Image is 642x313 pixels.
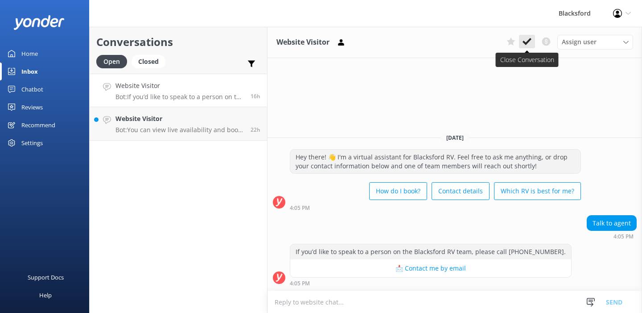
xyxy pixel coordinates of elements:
a: Open [96,56,132,66]
div: Settings [21,134,43,152]
div: Recommend [21,116,55,134]
p: Bot: You can view live availability and book your RV online by visiting [URL][DOMAIN_NAME]. You c... [115,126,244,134]
h2: Conversations [96,33,260,50]
div: If you’d like to speak to a person on the Blacksford RV team, please call [PHONE_NUMBER]. [290,244,571,259]
div: Oct 02 2025 04:05pm (UTC -06:00) America/Chihuahua [290,280,572,286]
div: Help [39,286,52,304]
div: Closed [132,55,165,68]
button: Which RV is best for me? [494,182,581,200]
button: How do I book? [369,182,427,200]
a: Website VisitorBot:You can view live availability and book your RV online by visiting [URL][DOMAI... [90,107,267,141]
h4: Website Visitor [115,114,244,124]
span: [DATE] [441,134,469,142]
div: Oct 02 2025 04:05pm (UTC -06:00) America/Chihuahua [290,204,581,211]
div: Home [21,45,38,63]
strong: 4:05 PM [290,281,310,286]
img: yonder-white-logo.png [13,15,65,30]
strong: 4:05 PM [613,234,634,239]
span: Oct 02 2025 10:17am (UTC -06:00) America/Chihuahua [251,126,260,134]
div: Support Docs [28,268,64,286]
a: Website VisitorBot:If you’d like to speak to a person on the Blacksford RV team, please call [PHO... [90,74,267,107]
button: Contact details [432,182,490,200]
div: Open [96,55,127,68]
div: Hey there! 👋 I'm a virtual assistant for Blacksford RV. Feel free to ask me anything, or drop you... [290,150,580,173]
button: 📩 Contact me by email [290,259,571,277]
div: Chatbot [21,80,43,98]
div: Oct 02 2025 04:05pm (UTC -06:00) America/Chihuahua [587,233,637,239]
h3: Website Visitor [276,37,329,48]
div: Assign User [557,35,633,49]
h4: Website Visitor [115,81,244,91]
a: Closed [132,56,170,66]
p: Bot: If you’d like to speak to a person on the Blacksford RV team, please call [PHONE_NUMBER]. [115,93,244,101]
span: Oct 02 2025 04:05pm (UTC -06:00) America/Chihuahua [251,92,260,100]
div: Inbox [21,63,38,80]
span: Assign user [562,37,597,47]
strong: 4:05 PM [290,205,310,211]
div: Reviews [21,98,43,116]
div: Talk to agent [587,216,636,231]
